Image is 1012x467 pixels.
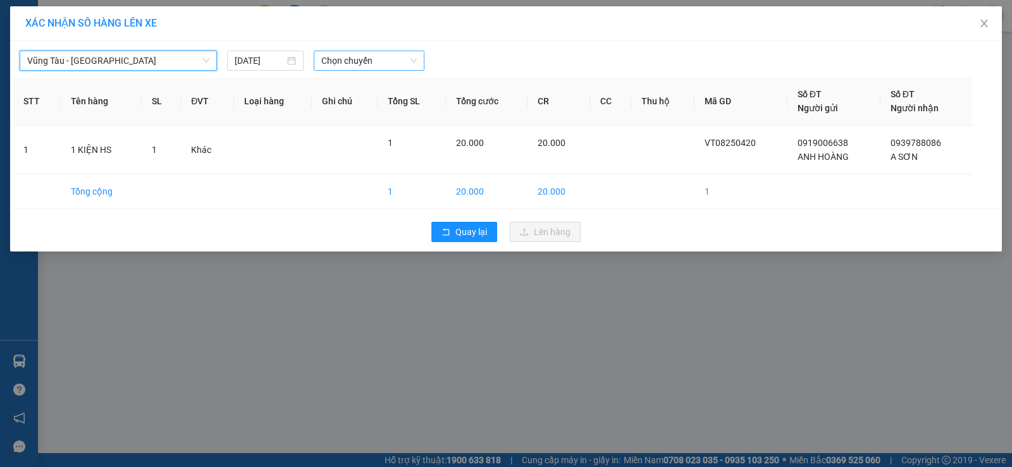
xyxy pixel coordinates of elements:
button: Close [966,6,1002,42]
span: 1 [388,138,393,148]
span: Chọn chuyến [321,51,417,70]
span: 1 [152,145,157,155]
span: 0939788086 [891,138,941,148]
span: rollback [441,227,450,238]
th: Mã GD [694,77,787,126]
th: Tổng SL [378,77,446,126]
span: Người nhận [891,103,939,113]
th: CC [590,77,631,126]
div: 0919006638 [11,56,112,74]
div: VP 108 [PERSON_NAME] [11,11,112,41]
th: CR [528,77,590,126]
span: A SƠN [891,152,918,162]
span: VT08250420 [705,138,756,148]
div: VP 18 [PERSON_NAME][GEOGRAPHIC_DATA] - [GEOGRAPHIC_DATA] [121,11,249,87]
th: ĐVT [181,77,233,126]
span: Nhận: [121,12,151,25]
th: Loại hàng [234,77,312,126]
span: Số ĐT [891,89,915,99]
th: Ghi chú [312,77,378,126]
button: rollbackQuay lại [431,222,497,242]
span: 20.000 [538,138,565,148]
th: SL [142,77,181,126]
input: 13/08/2025 [235,54,285,68]
div: ANH HOÀNG [11,41,112,56]
div: A SƠN [121,87,249,102]
span: Vũng Tàu - Quận 1 [27,51,209,70]
td: 1 [694,174,787,209]
th: STT [13,77,61,126]
span: Số ĐT [798,89,822,99]
td: 20.000 [446,174,528,209]
td: 1 [13,126,61,174]
span: 0919006638 [798,138,848,148]
td: 20.000 [528,174,590,209]
td: 1 [378,174,446,209]
button: uploadLên hàng [510,222,581,242]
th: Thu hộ [631,77,694,126]
td: Tổng cộng [61,174,141,209]
span: Người gửi [798,103,838,113]
span: XÁC NHẬN SỐ HÀNG LÊN XE [25,17,157,29]
td: Khác [181,126,233,174]
th: Tổng cước [446,77,528,126]
span: close [979,18,989,28]
span: Gửi: [11,12,30,25]
span: Quay lại [455,225,487,239]
span: 20.000 [456,138,484,148]
th: Tên hàng [61,77,141,126]
td: 1 KIỆN HS [61,126,141,174]
span: ANH HOÀNG [798,152,849,162]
